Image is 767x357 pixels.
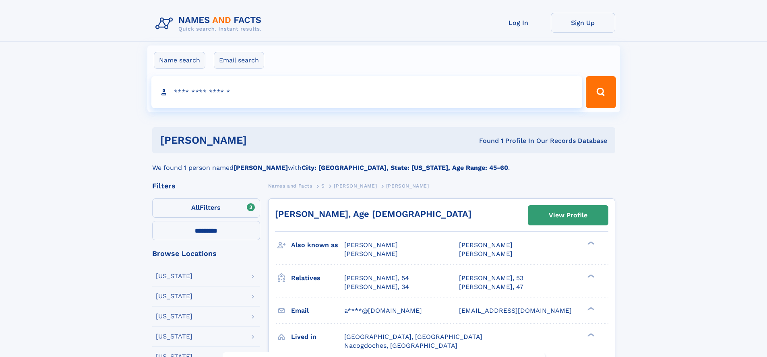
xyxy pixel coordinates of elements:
[585,306,595,311] div: ❯
[321,181,325,191] a: S
[275,209,471,219] a: [PERSON_NAME], Age [DEMOGRAPHIC_DATA]
[459,241,513,249] span: [PERSON_NAME]
[363,136,607,145] div: Found 1 Profile In Our Records Database
[459,274,523,283] a: [PERSON_NAME], 53
[585,241,595,246] div: ❯
[344,333,482,340] span: [GEOGRAPHIC_DATA], [GEOGRAPHIC_DATA]
[344,274,409,283] a: [PERSON_NAME], 54
[459,283,523,291] a: [PERSON_NAME], 47
[585,273,595,279] div: ❯
[154,52,205,69] label: Name search
[156,293,192,299] div: [US_STATE]
[291,304,344,318] h3: Email
[302,164,508,171] b: City: [GEOGRAPHIC_DATA], State: [US_STATE], Age Range: 45-60
[344,283,409,291] a: [PERSON_NAME], 34
[334,183,377,189] span: [PERSON_NAME]
[191,204,200,211] span: All
[291,238,344,252] h3: Also known as
[334,181,377,191] a: [PERSON_NAME]
[156,273,192,279] div: [US_STATE]
[234,164,288,171] b: [PERSON_NAME]
[291,330,344,344] h3: Lived in
[152,198,260,218] label: Filters
[459,307,572,314] span: [EMAIL_ADDRESS][DOMAIN_NAME]
[152,182,260,190] div: Filters
[528,206,608,225] a: View Profile
[386,183,429,189] span: [PERSON_NAME]
[268,181,312,191] a: Names and Facts
[486,13,551,33] a: Log In
[151,76,583,108] input: search input
[344,250,398,258] span: [PERSON_NAME]
[344,342,457,349] span: Nacogdoches, [GEOGRAPHIC_DATA]
[214,52,264,69] label: Email search
[321,183,325,189] span: S
[156,313,192,320] div: [US_STATE]
[585,332,595,337] div: ❯
[549,206,587,225] div: View Profile
[156,333,192,340] div: [US_STATE]
[152,153,615,173] div: We found 1 person named with .
[152,250,260,257] div: Browse Locations
[459,250,513,258] span: [PERSON_NAME]
[586,76,616,108] button: Search Button
[291,271,344,285] h3: Relatives
[344,241,398,249] span: [PERSON_NAME]
[160,135,363,145] h1: [PERSON_NAME]
[551,13,615,33] a: Sign Up
[152,13,268,35] img: Logo Names and Facts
